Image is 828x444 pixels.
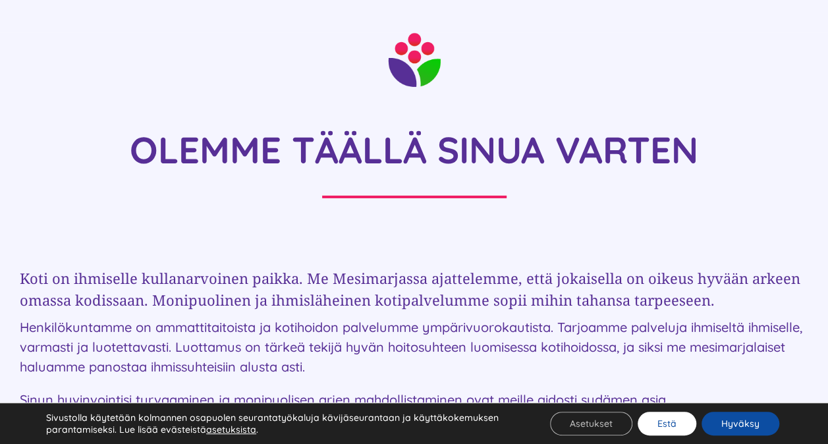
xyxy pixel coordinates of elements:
button: Asetukset [550,412,632,435]
button: Estä [638,412,696,435]
p: Sinun hyvinvointisi turvaaminen ja monipuolisen arjen mahdollistaminen ovat meille aidosti sydäme... [20,390,808,410]
p: Henkilökuntamme on ammattitaitoista ja kotihoidon palvelumme ympärivuorokautista. Tarjoamme palve... [20,318,808,377]
p: Sivustolla käytetään kolmannen osapuolen seurantatyökaluja kävijäseurantaan ja käyttäkokemuksen p... [46,412,522,435]
button: asetuksista [206,424,256,435]
strong: OLEMME TÄÄLLÄ SINUA VARTEN [130,126,698,173]
h3: Koti on ihmiselle kullanarvoinen paikka. Me Mesimarjassa ajattelemme, että jokaisella on oikeus h... [20,267,808,311]
button: Hyväksy [702,412,779,435]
